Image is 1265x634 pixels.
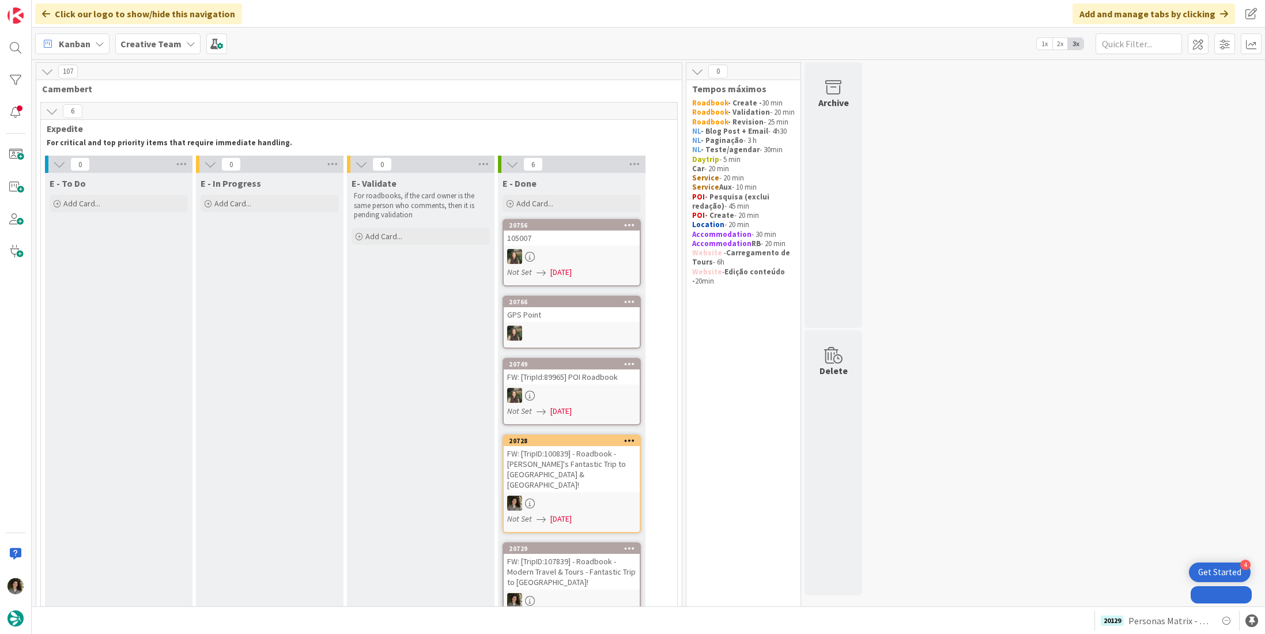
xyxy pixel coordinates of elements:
[692,154,719,164] strong: Daytrip
[692,98,728,108] strong: Roadbook
[692,220,795,229] p: - 20 min
[63,104,82,118] span: 6
[818,96,849,110] div: Archive
[692,248,795,267] p: - - 6h
[365,231,402,241] span: Add Card...
[507,514,532,524] i: Not Set
[692,230,795,239] p: - 30 min
[705,210,734,220] strong: - Create
[550,513,572,525] span: [DATE]
[1096,33,1182,54] input: Quick Filter...
[352,178,397,189] span: E- Validate
[692,192,771,211] strong: - Pesquisa (exclui redação)
[509,221,640,229] div: 20756
[7,610,24,627] img: avatar
[47,123,663,134] span: Expedite
[728,107,770,117] strong: - Validation
[63,198,100,209] span: Add Card...
[507,496,522,511] img: MS
[692,239,795,248] p: - 20 min
[692,173,719,183] strong: Service
[504,436,640,492] div: 20728FW: [TripID:100839] - Roadbook - [PERSON_NAME]'s Fantastic Trip to [GEOGRAPHIC_DATA] & [GEOG...
[728,117,764,127] strong: - Revision
[701,135,743,145] strong: - Paginação
[708,65,728,78] span: 0
[50,178,86,189] span: E - To Do
[47,138,292,148] strong: For critical and top priority items that require immediate handling.
[728,98,762,108] strong: - Create -
[692,126,701,136] strong: NL
[1037,38,1052,50] span: 1x
[503,178,537,189] span: E - Done
[504,436,640,446] div: 20728
[507,267,532,277] i: Not Set
[504,369,640,384] div: FW: [TripId:89965] POI Roadbook
[509,298,640,306] div: 20766
[1068,38,1083,50] span: 3x
[752,239,761,248] strong: RB
[692,248,792,267] strong: Carregamento de Tours
[504,359,640,369] div: 20749
[504,359,640,384] div: 20749FW: [TripId:89965] POI Roadbook
[1052,38,1068,50] span: 2x
[509,437,640,445] div: 20728
[719,182,732,192] strong: Aux
[35,3,242,24] div: Click our logo to show/hide this navigation
[354,191,488,220] p: For roadbooks, if the card owner is the same person who comments, then it is pending validation
[820,364,848,378] div: Delete
[523,157,543,171] span: 6
[372,157,392,171] span: 0
[504,297,640,322] div: 20766GPS Point
[59,37,90,51] span: Kanban
[1073,3,1235,24] div: Add and manage tabs by clicking
[42,83,667,95] span: Camembert
[504,593,640,608] div: MS
[507,326,522,341] img: IG
[507,406,532,416] i: Not Set
[692,193,795,212] p: - 45 min
[692,248,722,258] strong: Website
[504,220,640,246] div: 20756105007
[692,267,795,286] p: - 20min
[692,118,795,127] p: - 25 min
[214,198,251,209] span: Add Card...
[692,135,701,145] strong: NL
[509,545,640,553] div: 20729
[550,405,572,417] span: [DATE]
[504,446,640,492] div: FW: [TripID:100839] - Roadbook - [PERSON_NAME]'s Fantastic Trip to [GEOGRAPHIC_DATA] & [GEOGRAPHI...
[692,182,719,192] strong: Service
[507,249,522,264] img: IG
[692,155,795,164] p: - 5 min
[692,145,701,154] strong: NL
[1189,563,1251,582] div: Open Get Started checklist, remaining modules: 4
[7,578,24,594] img: MS
[1101,616,1124,626] div: 20129
[120,38,182,50] b: Creative Team
[507,388,522,403] img: IG
[692,145,795,154] p: - 30min
[504,496,640,511] div: MS
[550,266,572,278] span: [DATE]
[516,198,553,209] span: Add Card...
[58,65,78,78] span: 107
[692,183,795,192] p: - 10 min
[692,220,724,229] strong: Location
[504,544,640,554] div: 20729
[503,358,641,425] a: 20749FW: [TripId:89965] POI RoadbookIGNot Set[DATE]
[507,593,522,608] img: MS
[504,249,640,264] div: IG
[692,164,795,173] p: - 20 min
[503,542,641,631] a: 20729FW: [TripID:107839] - Roadbook - Modern Travel & Tours - Fantastic Trip to [GEOGRAPHIC_DATA]!MS
[692,108,795,117] p: - 20 min
[503,296,641,349] a: 20766GPS PointIG
[1198,567,1241,578] div: Get Started
[692,127,795,136] p: - 4h30
[692,211,795,220] p: - 20 min
[692,107,728,117] strong: Roadbook
[692,136,795,145] p: - 3 h
[692,117,728,127] strong: Roadbook
[504,220,640,231] div: 20756
[701,145,760,154] strong: - Teste/agendar
[692,229,752,239] strong: Accommodation
[509,360,640,368] div: 20749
